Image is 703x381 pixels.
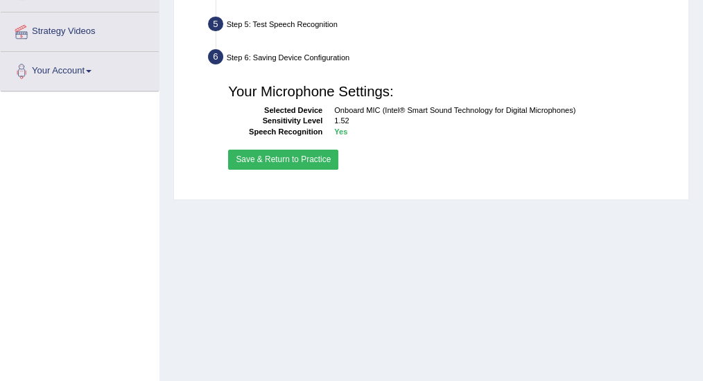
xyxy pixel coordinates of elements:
h3: Your Microphone Settings: [228,84,670,99]
dd: 1.52 [334,116,670,127]
button: Save & Return to Practice [228,150,338,170]
a: Your Account [1,52,159,87]
b: Yes [334,127,347,136]
dd: Onboard MIC (Intel® Smart Sound Technology for Digital Microphones) [334,105,670,116]
div: Step 6: Saving Device Configuration [203,46,684,71]
dt: Sensitivity Level [228,116,322,127]
dt: Speech Recognition [228,127,322,138]
dt: Selected Device [228,105,322,116]
div: Step 5: Test Speech Recognition [203,13,684,39]
a: Strategy Videos [1,12,159,47]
